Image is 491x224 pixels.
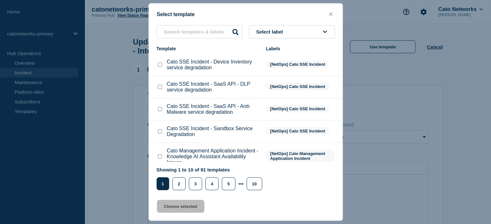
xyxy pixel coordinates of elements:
input: Cato SSE Incident - Device Inventory service degradation checkbox [158,63,162,67]
button: 1 [157,177,169,190]
span: [NetOps] Cato SSE Incident [266,83,329,90]
div: Labels [266,46,335,51]
button: 2 [172,177,186,190]
input: Cato SSE Incident - SaaS API - DLP service degradation checkbox [158,85,162,89]
input: Cato SSE Incident - SaaS API - Anti-Malware service degradation checkbox [158,107,162,111]
div: Select template [149,11,343,17]
span: [NetOps] Cato SSE Incident [266,61,329,68]
button: 3 [189,177,202,190]
p: Cato SSE Incident - Sandbox Service Degradation [167,126,260,137]
button: 4 [205,177,219,190]
span: [NetOps] Cato Management Application Incident [266,150,335,162]
input: Cato Management Application Incident - Knowledge AI Assistant Availability Issues checkbox [158,154,162,159]
span: [NetOps] Cato SSE Incident [266,105,329,112]
input: Cato SSE Incident - Sandbox Service Degradation checkbox [158,129,162,133]
p: Cato Management Application Incident - Knowledge AI Assistant Availability Issues [167,148,260,165]
input: Search templates & labels [157,25,242,38]
p: Cato SSE Incident - Device Inventory service degradation [167,59,260,71]
p: Showing 1 to 10 of 91 templates [157,167,266,172]
span: [NetOps] Cato SSE Incident [266,127,329,135]
button: 10 [247,177,262,190]
button: close button [327,11,334,17]
div: Template [157,46,260,51]
p: Cato SSE Incident - SaaS API - DLP service degradation [167,81,260,93]
button: 5 [222,177,235,190]
button: Choose selected [157,200,204,213]
span: Select label [256,29,286,34]
p: Cato SSE Incident - SaaS API - Anti-Malware service degradation [167,103,260,115]
button: Select label [249,25,335,38]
